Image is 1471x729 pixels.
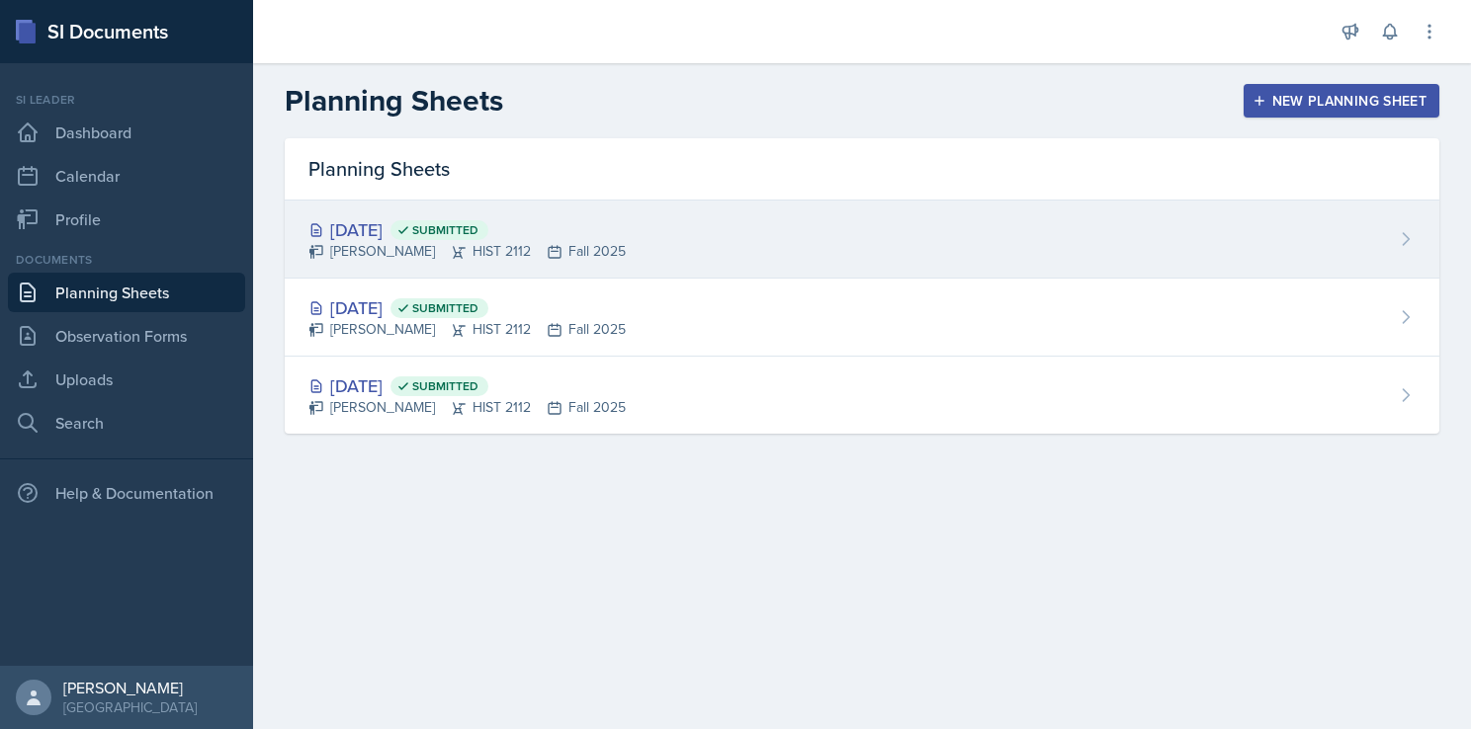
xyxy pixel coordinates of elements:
div: [DATE] [308,372,626,399]
div: [PERSON_NAME] [63,678,197,697]
a: [DATE] Submitted [PERSON_NAME]HIST 2112Fall 2025 [285,201,1439,279]
div: [DATE] [308,294,626,321]
div: [PERSON_NAME] HIST 2112 Fall 2025 [308,241,626,262]
span: Submitted [412,378,478,394]
a: Uploads [8,360,245,399]
h2: Planning Sheets [285,83,503,119]
a: Planning Sheets [8,273,245,312]
div: Planning Sheets [285,138,1439,201]
div: Help & Documentation [8,473,245,513]
a: Dashboard [8,113,245,152]
span: Submitted [412,300,478,316]
a: Observation Forms [8,316,245,356]
a: Calendar [8,156,245,196]
button: New Planning Sheet [1244,84,1439,118]
div: [DATE] [308,216,626,243]
span: Submitted [412,222,478,238]
div: New Planning Sheet [1256,93,1427,109]
div: Documents [8,251,245,269]
div: [GEOGRAPHIC_DATA] [63,697,197,717]
a: [DATE] Submitted [PERSON_NAME]HIST 2112Fall 2025 [285,279,1439,357]
a: [DATE] Submitted [PERSON_NAME]HIST 2112Fall 2025 [285,357,1439,434]
div: [PERSON_NAME] HIST 2112 Fall 2025 [308,319,626,340]
a: Profile [8,200,245,239]
div: Si leader [8,91,245,109]
a: Search [8,403,245,443]
div: [PERSON_NAME] HIST 2112 Fall 2025 [308,397,626,418]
